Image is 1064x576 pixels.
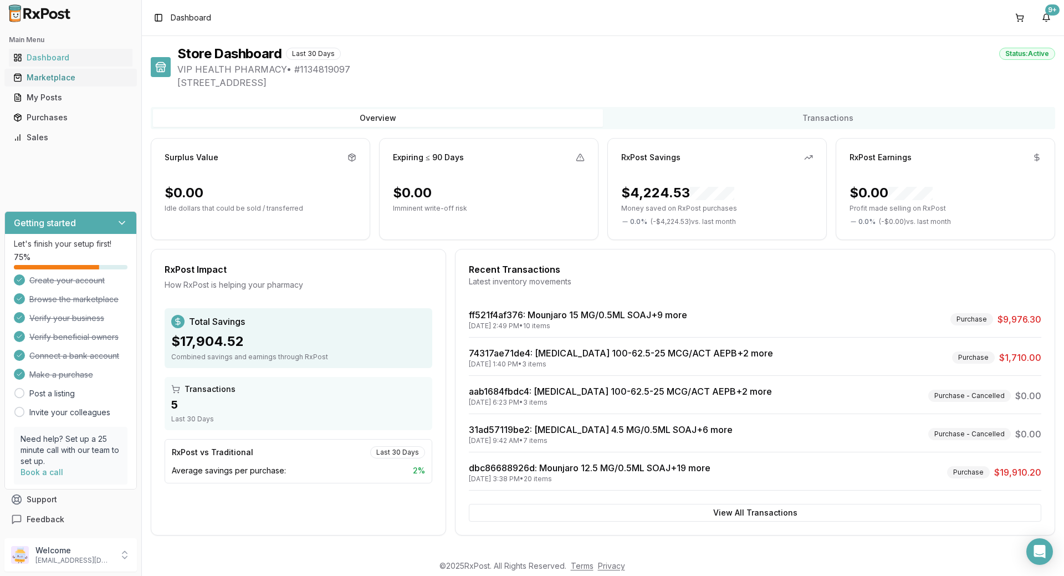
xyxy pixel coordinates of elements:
div: Last 30 Days [286,48,341,60]
span: Make a purchase [29,369,93,380]
span: Connect a bank account [29,350,119,361]
a: ff521f4af376: Mounjaro 15 MG/0.5ML SOAJ+9 more [469,309,687,320]
span: $19,910.20 [994,466,1041,479]
button: Purchases [4,109,137,126]
span: 0.0 % [858,217,876,226]
span: $1,710.00 [999,351,1041,364]
a: aab1684fbdc4: [MEDICAL_DATA] 100-62.5-25 MCG/ACT AEPB+2 more [469,386,772,397]
span: $9,976.30 [997,313,1041,326]
span: VIP HEALTH PHARMACY • # 1134819097 [177,63,1055,76]
h3: Getting started [14,216,76,230]
button: View All Transactions [469,504,1041,522]
div: Surplus Value [165,152,218,163]
a: Sales [9,128,132,147]
a: 74317ae71de4: [MEDICAL_DATA] 100-62.5-25 MCG/ACT AEPB+2 more [469,348,773,359]
span: 2 % [413,465,425,476]
div: [DATE] 6:23 PM • 3 items [469,398,772,407]
span: Verify beneficial owners [29,332,119,343]
button: Support [4,490,137,509]
button: 9+ [1037,9,1055,27]
button: Sales [4,129,137,146]
div: [DATE] 1:40 PM • 3 items [469,360,773,369]
span: 75 % [14,252,30,263]
a: Dashboard [9,48,132,68]
div: RxPost Savings [621,152,681,163]
button: Marketplace [4,69,137,86]
h2: Main Menu [9,35,132,44]
div: Purchase [950,313,993,325]
span: Browse the marketplace [29,294,119,305]
p: Let's finish your setup first! [14,238,127,249]
a: Purchases [9,108,132,128]
p: [EMAIL_ADDRESS][DOMAIN_NAME] [35,556,112,565]
div: 5 [171,397,426,412]
div: Dashboard [13,52,128,63]
span: $0.00 [1015,427,1041,441]
a: Privacy [598,561,625,570]
span: [STREET_ADDRESS] [177,76,1055,89]
div: RxPost Earnings [850,152,912,163]
span: Total Savings [189,315,245,328]
span: Dashboard [171,12,211,23]
div: Open Intercom Messenger [1026,538,1053,565]
a: dbc86688926d: Mounjaro 12.5 MG/0.5ML SOAJ+19 more [469,462,710,473]
p: Profit made selling on RxPost [850,204,1041,213]
a: Book a call [21,467,63,477]
div: RxPost vs Traditional [172,447,253,458]
span: 0.0 % [630,217,647,226]
span: Transactions [185,384,236,395]
div: Last 30 Days [171,415,426,424]
div: Purchase - Cancelled [928,428,1011,440]
div: Purchase [947,466,990,478]
div: Last 30 Days [370,446,425,458]
span: ( - $0.00 ) vs. last month [879,217,951,226]
button: Overview [153,109,603,127]
span: Create your account [29,275,105,286]
div: $4,224.53 [621,184,734,202]
div: $0.00 [850,184,933,202]
button: Transactions [603,109,1053,127]
div: Marketplace [13,72,128,83]
div: $17,904.52 [171,333,426,350]
div: Expiring ≤ 90 Days [393,152,464,163]
a: 31ad57119be2: [MEDICAL_DATA] 4.5 MG/0.5ML SOAJ+6 more [469,424,733,435]
a: Marketplace [9,68,132,88]
div: RxPost Impact [165,263,432,276]
p: Welcome [35,545,112,556]
div: $0.00 [165,184,203,202]
div: Purchase [952,351,995,364]
h1: Store Dashboard [177,45,282,63]
div: [DATE] 3:38 PM • 20 items [469,475,710,483]
span: $0.00 [1015,389,1041,402]
span: Verify your business [29,313,104,324]
span: ( - $4,224.53 ) vs. last month [651,217,736,226]
p: Money saved on RxPost purchases [621,204,813,213]
img: User avatar [11,546,29,564]
div: Sales [13,132,128,143]
div: [DATE] 9:42 AM • 7 items [469,436,733,445]
button: Dashboard [4,49,137,67]
a: Invite your colleagues [29,407,110,418]
div: Status: Active [999,48,1055,60]
p: Imminent write-off risk [393,204,585,213]
div: Latest inventory movements [469,276,1041,287]
div: $0.00 [393,184,432,202]
a: Post a listing [29,388,75,399]
div: [DATE] 2:49 PM • 10 items [469,322,687,330]
nav: breadcrumb [171,12,211,23]
span: Average savings per purchase: [172,465,286,476]
div: How RxPost is helping your pharmacy [165,279,432,290]
span: Feedback [27,514,64,525]
a: My Posts [9,88,132,108]
button: My Posts [4,89,137,106]
div: Recent Transactions [469,263,1041,276]
div: Purchase - Cancelled [928,390,1011,402]
button: Feedback [4,509,137,529]
div: My Posts [13,92,128,103]
p: Need help? Set up a 25 minute call with our team to set up. [21,434,121,467]
div: Purchases [13,112,128,123]
p: Idle dollars that could be sold / transferred [165,204,356,213]
div: 9+ [1045,4,1060,16]
a: Terms [571,561,594,570]
div: Combined savings and earnings through RxPost [171,353,426,361]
